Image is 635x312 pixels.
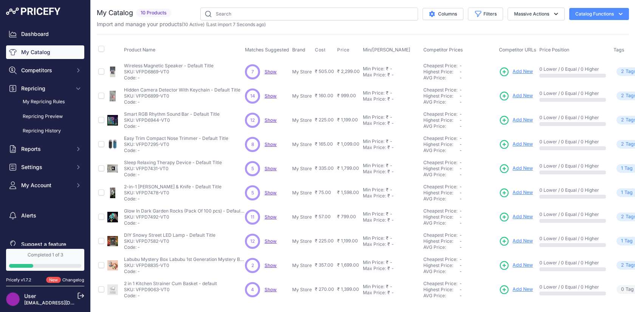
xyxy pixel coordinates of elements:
div: ₹ [387,217,390,223]
span: Show [265,69,277,75]
span: ₹ 1,699.00 [337,262,359,268]
p: SKU: VFPD8835-VT0 [124,262,245,269]
div: - [390,72,394,78]
span: - [460,117,462,123]
div: - [390,169,394,175]
div: - [389,114,392,120]
span: - [460,99,462,105]
p: My Store [292,141,312,147]
span: Brand [292,47,305,53]
div: - [389,259,392,265]
span: Competitor URLs [499,47,536,53]
p: 0 Lower / 0 Equal / 0 Higher [539,139,606,145]
div: ₹ [386,235,389,241]
span: - [460,111,462,117]
div: - [390,120,394,126]
div: AVG Price: [423,196,460,202]
p: Code: - [124,244,215,250]
a: 10 Active [183,22,203,27]
p: Smart RGB Rhythm Sound Bar - Default Title [124,111,220,117]
div: Highest Price: [423,190,460,196]
nav: Sidebar [6,27,84,251]
p: 0 Lower / 0 Equal / 0 Higher [539,260,606,266]
span: Price Position [539,47,569,53]
span: Min/[PERSON_NAME] [363,47,410,53]
a: Show [265,93,277,99]
a: Cheapest Price: [423,184,457,189]
a: Add New [499,67,533,77]
span: Add New [513,189,533,196]
span: Add New [513,165,533,172]
span: Cost [315,47,325,53]
p: Code: - [124,75,214,81]
p: 0 Lower / 0 Equal / 0 Higher [539,187,606,193]
span: ₹ 1,099.00 [337,141,359,147]
div: Min Price: [363,138,384,144]
span: - [460,262,462,268]
div: ₹ [387,120,390,126]
p: Hidden Camera Detector With Keychain - Default Title [124,87,240,93]
p: Code: - [124,147,228,154]
span: Add New [513,237,533,245]
span: - [460,208,462,214]
div: AVG Price: [423,244,460,250]
div: - [389,163,392,169]
span: - [460,87,462,93]
span: 12 [250,238,255,245]
div: - [389,138,392,144]
p: Import and manage your products [97,20,266,28]
p: My Store [292,190,312,196]
span: ₹ 225.00 [315,117,334,123]
p: Glow In Dark Garden Rocks (Pack Of 100 pcs) - Default Title [124,208,245,214]
span: - [460,196,462,202]
p: 0 Lower / 0 Equal / 0 Higher [539,115,606,121]
span: Settings [21,163,71,171]
div: Highest Price: [423,117,460,123]
p: My Store [292,117,312,123]
span: 11 [251,214,254,220]
a: Add New [499,284,533,295]
div: Max Price: [363,265,386,272]
span: ₹ 75.00 [315,189,331,195]
span: - [460,93,462,99]
span: - [460,220,462,226]
a: Add New [499,115,533,126]
div: Highest Price: [423,262,460,269]
div: ₹ [387,193,390,199]
div: Min Price: [363,187,384,193]
a: Cheapest Price: [423,87,457,93]
div: AVG Price: [423,99,460,105]
div: Max Price: [363,72,386,78]
a: Show [265,238,277,244]
div: Highest Price: [423,93,460,99]
div: - [390,217,394,223]
div: ₹ [386,66,389,72]
div: Completed 1 of 3 [9,252,81,258]
div: Highest Price: [423,166,460,172]
div: Min Price: [363,163,384,169]
div: Min Price: [363,114,384,120]
button: Reports [6,142,84,156]
span: - [460,256,462,262]
div: - [390,241,394,247]
span: 5 [251,189,254,196]
p: My Store [292,93,312,99]
p: Wireless Magnetic Speaker - Default Title [124,63,214,69]
div: AVG Price: [423,172,460,178]
a: Show [265,190,277,196]
div: ₹ [386,284,389,290]
p: Labubu Mystery Box Labubu 1st Generation Mystery Box - Default Title [124,256,245,262]
span: ₹ 225.00 [315,238,334,244]
span: Reports [21,145,71,153]
a: Add New [499,139,533,150]
span: Price [337,47,350,53]
div: Min Price: [363,235,384,241]
span: 12 [250,117,255,124]
a: Cheapest Price: [423,160,457,165]
a: Cheapest Price: [423,281,457,286]
button: Filters [468,8,503,20]
div: Max Price: [363,217,386,223]
p: 2-in-1 [PERSON_NAME] & Knife - Default Title [124,184,221,190]
span: ₹ 357.00 [315,262,333,268]
a: Show [265,287,277,292]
